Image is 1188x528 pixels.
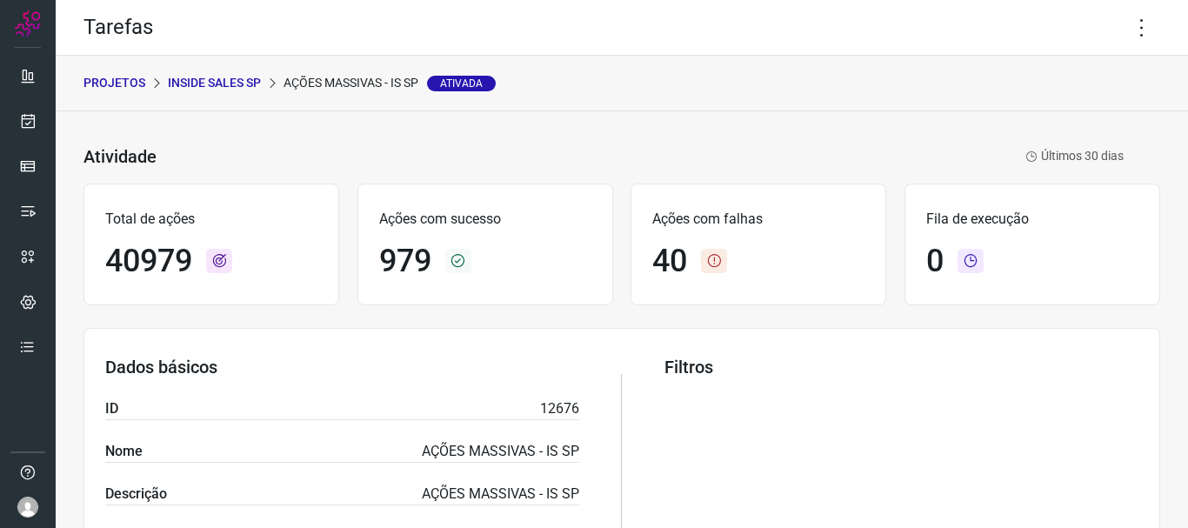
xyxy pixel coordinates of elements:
p: Total de ações [105,209,317,230]
p: AÇÕES MASSIVAS - IS SP [422,441,579,462]
span: Ativada [427,76,496,91]
label: ID [105,398,118,419]
h1: 0 [926,243,944,280]
h1: 40 [652,243,687,280]
img: Logo [15,10,41,37]
p: AÇÕES MASSIVAS - IS SP [284,74,496,92]
p: Últimos 30 dias [1025,147,1124,165]
p: 12676 [540,398,579,419]
img: avatar-user-boy.jpg [17,497,38,518]
h3: Filtros [664,357,1138,378]
h3: Dados básicos [105,357,579,378]
p: Fila de execução [926,209,1138,230]
h1: 40979 [105,243,192,280]
p: Ações com falhas [652,209,864,230]
p: PROJETOS [83,74,145,92]
label: Nome [105,441,143,462]
p: Ações com sucesso [379,209,591,230]
label: Descrição [105,484,167,505]
h3: Atividade [83,146,157,167]
h1: 979 [379,243,431,280]
p: INSIDE SALES SP [168,74,261,92]
h2: Tarefas [83,15,153,40]
p: AÇÕES MASSIVAS - IS SP [422,484,579,505]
